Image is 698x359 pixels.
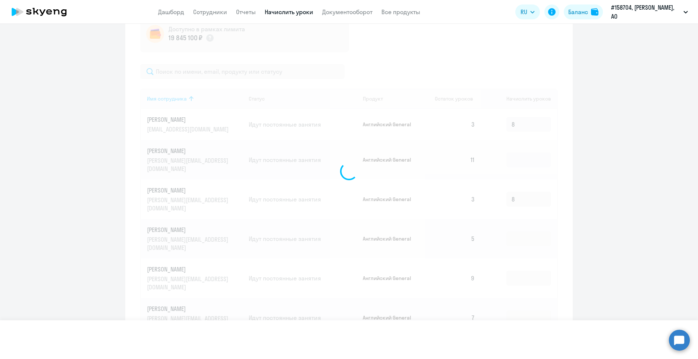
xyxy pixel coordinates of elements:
img: balance [591,8,598,16]
a: Отчеты [236,8,256,16]
a: Документооборот [322,8,372,16]
button: Балансbalance [564,4,603,19]
a: Сотрудники [193,8,227,16]
span: RU [521,7,527,16]
a: Начислить уроки [265,8,313,16]
button: RU [515,4,540,19]
button: #158704, [PERSON_NAME], АО [607,3,692,21]
a: Все продукты [381,8,420,16]
a: Дашборд [158,8,184,16]
p: #158704, [PERSON_NAME], АО [611,3,680,21]
div: Баланс [568,7,588,16]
